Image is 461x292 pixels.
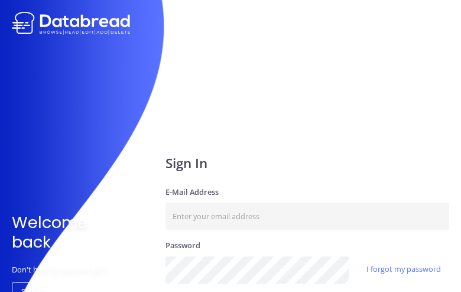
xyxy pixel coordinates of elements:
[165,239,200,251] label: Password
[12,213,118,252] div: Welcome back
[366,263,441,275] a: I forgot my password
[12,12,130,35] img: logo-white.svg
[12,264,118,275] span: Don't have an account yet?
[165,153,449,174] div: Sign In
[165,203,449,230] input: Enter your email address
[165,186,219,198] label: E-Mail Address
